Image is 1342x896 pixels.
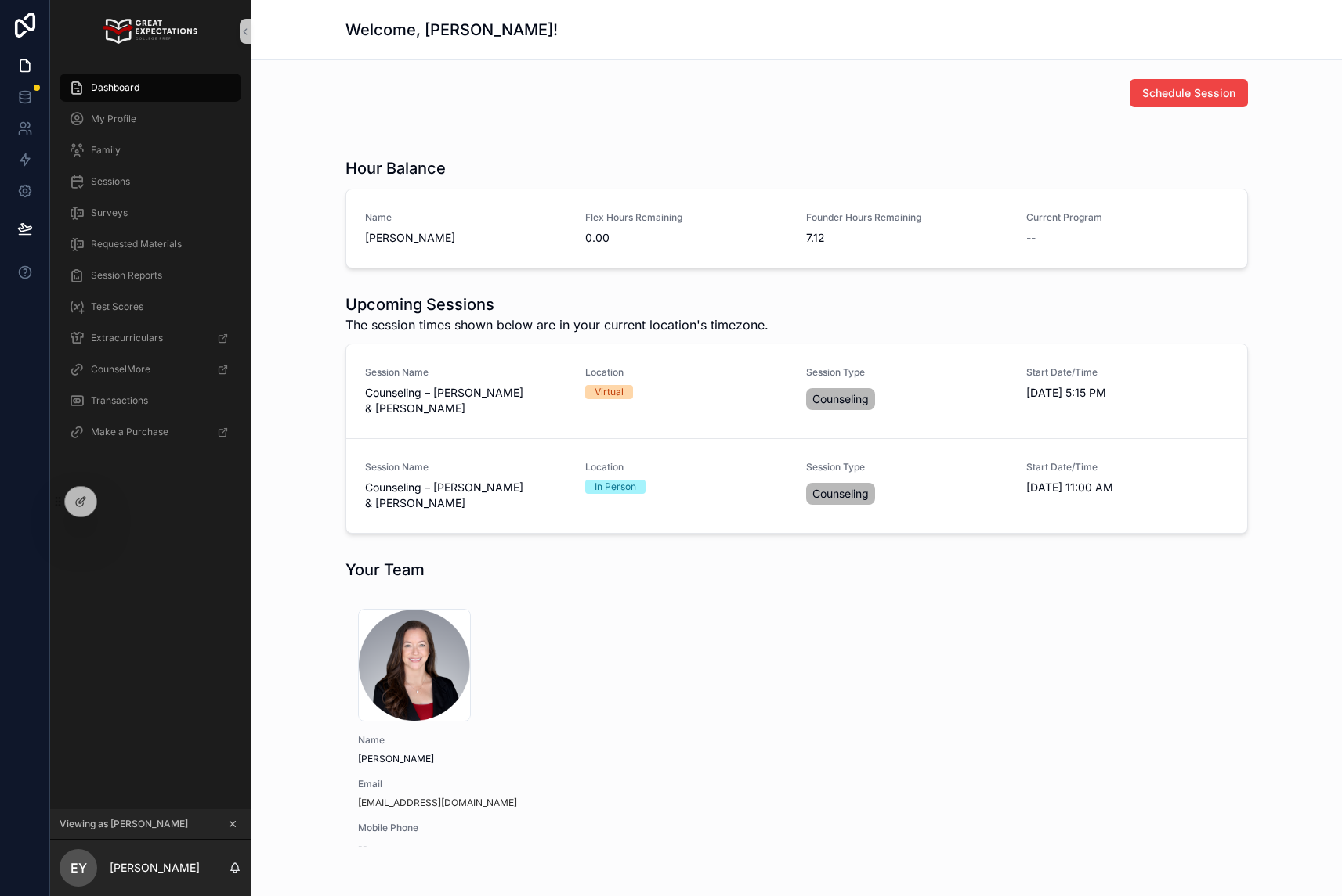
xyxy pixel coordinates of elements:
span: Session Reports [91,269,162,282]
div: scrollable content [50,63,251,466]
span: Session Name [365,461,567,473]
h1: Welcome, [PERSON_NAME]! [345,19,558,41]
span: [PERSON_NAME] [365,230,567,246]
span: 7.12 [806,230,1008,246]
span: Surveys [91,207,128,219]
a: Surveys [60,199,241,227]
a: Transactions [60,387,241,415]
span: Viewing as [PERSON_NAME] [60,818,188,830]
span: Dashboard [91,81,139,94]
span: Session Type [806,366,1008,379]
a: Requested Materials [60,230,241,258]
span: Name [365,211,567,224]
span: Start Date/Time [1026,366,1228,379]
span: Counseling – [PERSON_NAME] & [PERSON_NAME] [365,385,567,416]
span: Test Scores [91,300,143,313]
a: Family [60,136,241,164]
span: [PERSON_NAME] [358,753,634,765]
span: Counseling – [PERSON_NAME] & [PERSON_NAME] [365,480,567,511]
span: Mobile Phone [358,822,634,834]
span: Counseling [812,391,869,407]
a: Extracurriculars [60,324,241,352]
a: [EMAIL_ADDRESS][DOMAIN_NAME] [358,797,517,809]
h1: Hour Balance [345,157,446,179]
a: My Profile [60,105,241,133]
span: Current Program [1026,211,1228,224]
span: 0.00 [585,230,787,246]
span: EY [71,858,87,877]
span: Counseling [812,486,869,502]
span: My Profile [91,113,136,125]
button: Schedule Session [1130,79,1248,107]
span: -- [1026,230,1036,246]
a: CounselMore [60,355,241,383]
span: Location [585,366,787,379]
h1: Your Team [345,559,425,581]
span: [DATE] 11:00 AM [1026,480,1228,495]
span: The session times shown below are in your current location's timezone. [345,315,769,334]
span: Requested Materials [91,238,182,250]
a: Session Reports [60,261,241,290]
a: Test Scores [60,293,241,321]
span: Session Type [806,461,1008,473]
span: -- [358,840,367,853]
span: Schedule Session [1142,85,1235,101]
span: Sessions [91,175,130,188]
span: Extracurriculars [91,332,163,344]
a: Make a Purchase [60,418,241,446]
span: Founder Hours Remaining [806,211,1008,224]
a: Sessions [60,167,241,196]
span: Name [358,734,634,747]
img: App logo [103,19,197,44]
div: Virtual [595,385,624,399]
span: Make a Purchase [91,426,168,438]
span: [DATE] 5:15 PM [1026,385,1228,401]
span: Flex Hours Remaining [585,211,787,224]
span: Start Date/Time [1026,461,1228,473]
p: [PERSON_NAME] [110,860,200,876]
span: CounselMore [91,363,150,376]
span: Email [358,778,634,790]
span: Family [91,144,121,157]
h1: Upcoming Sessions [345,293,769,315]
span: Location [585,461,787,473]
div: In Person [595,480,636,494]
a: Dashboard [60,74,241,102]
span: Transactions [91,394,148,407]
span: Session Name [365,366,567,379]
